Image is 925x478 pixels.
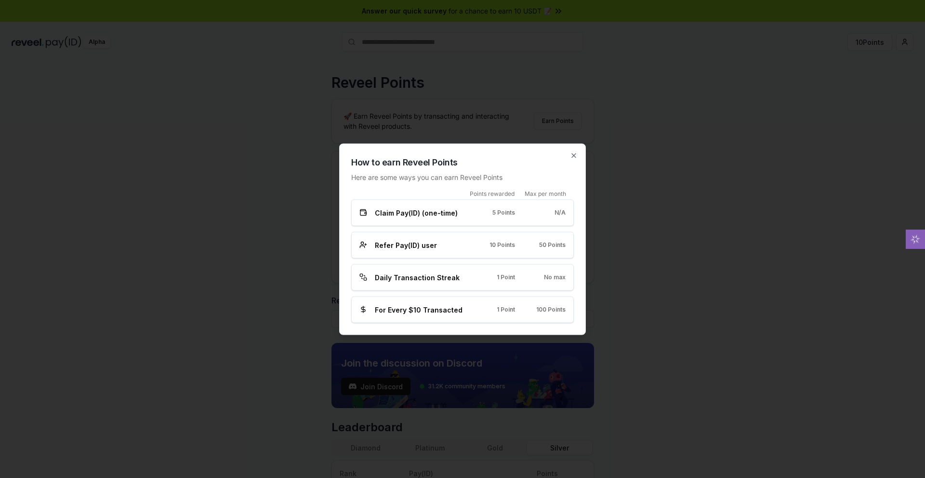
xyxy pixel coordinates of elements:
[375,240,437,250] span: Refer Pay(ID) user
[375,304,462,314] span: For Every $10 Transacted
[555,209,566,217] span: N/A
[497,306,515,314] span: 1 Point
[544,273,566,281] span: No max
[492,209,515,217] span: 5 Points
[470,190,515,197] span: Points rewarded
[489,241,515,249] span: 10 Points
[539,241,566,249] span: 50 Points
[375,272,460,282] span: Daily Transaction Streak
[525,190,566,197] span: Max per month
[536,306,566,314] span: 100 Points
[375,207,458,218] span: Claim Pay(ID) (one-time)
[497,273,515,281] span: 1 Point
[351,172,574,182] p: Here are some ways you can earn Reveel Points
[351,155,574,169] h2: How to earn Reveel Points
